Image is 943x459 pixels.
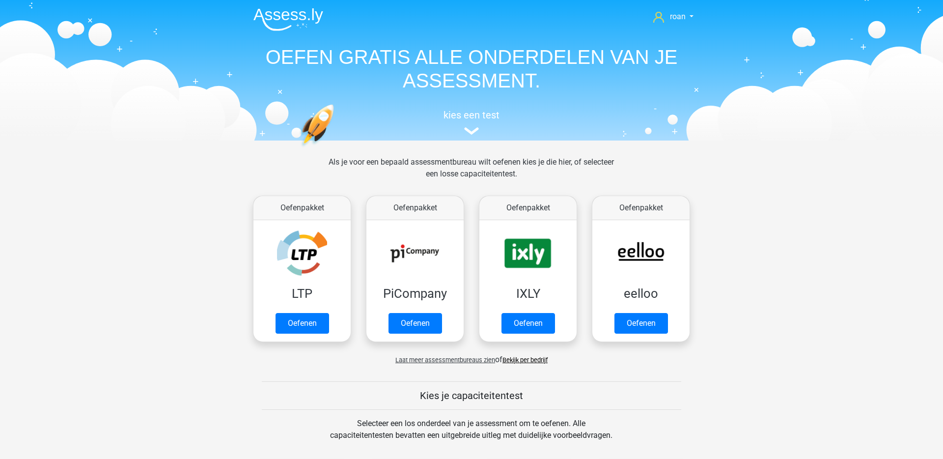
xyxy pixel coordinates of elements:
[321,418,622,453] div: Selecteer een los onderdeel van je assessment om te oefenen. Alle capaciteitentesten bevatten een...
[649,11,697,23] a: roan
[253,8,323,31] img: Assessly
[501,313,555,334] a: Oefenen
[300,104,372,193] img: oefenen
[246,45,697,92] h1: OEFEN GRATIS ALLE ONDERDELEN VAN JE ASSESSMENT.
[262,390,681,402] h5: Kies je capaciteitentest
[502,356,548,364] a: Bekijk per bedrijf
[276,313,329,334] a: Oefenen
[388,313,442,334] a: Oefenen
[464,127,479,135] img: assessment
[246,346,697,366] div: of
[395,356,495,364] span: Laat meer assessmentbureaus zien
[614,313,668,334] a: Oefenen
[321,156,622,192] div: Als je voor een bepaald assessmentbureau wilt oefenen kies je die hier, of selecteer een losse ca...
[246,109,697,121] h5: kies een test
[246,109,697,135] a: kies een test
[670,12,686,21] span: roan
